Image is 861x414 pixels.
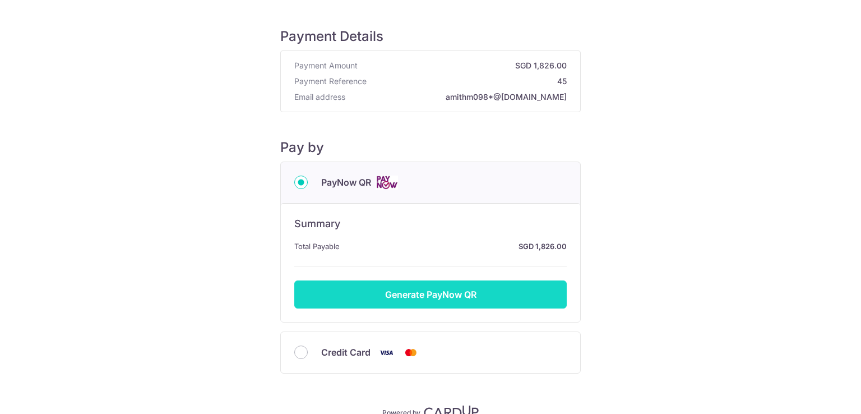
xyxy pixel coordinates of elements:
img: Cards logo [376,176,398,190]
span: PayNow QR [321,176,371,189]
h6: Summary [294,217,567,231]
span: Payment Amount [294,60,358,71]
span: Payment Reference [294,76,367,87]
img: Mastercard [400,346,422,360]
strong: amithm098*@[DOMAIN_NAME] [350,91,567,103]
span: Credit Card [321,346,371,359]
div: Credit Card Visa Mastercard [294,346,567,360]
h5: Pay by [280,139,581,156]
strong: SGD 1,826.00 [344,240,567,253]
strong: SGD 1,826.00 [362,60,567,71]
img: Visa [375,346,397,360]
button: Generate PayNow QR [294,280,567,309]
span: Total Payable [294,240,340,253]
div: PayNow QR Cards logo [294,176,567,190]
span: Email address [294,91,345,103]
strong: 45 [371,76,567,87]
h5: Payment Details [280,28,581,45]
